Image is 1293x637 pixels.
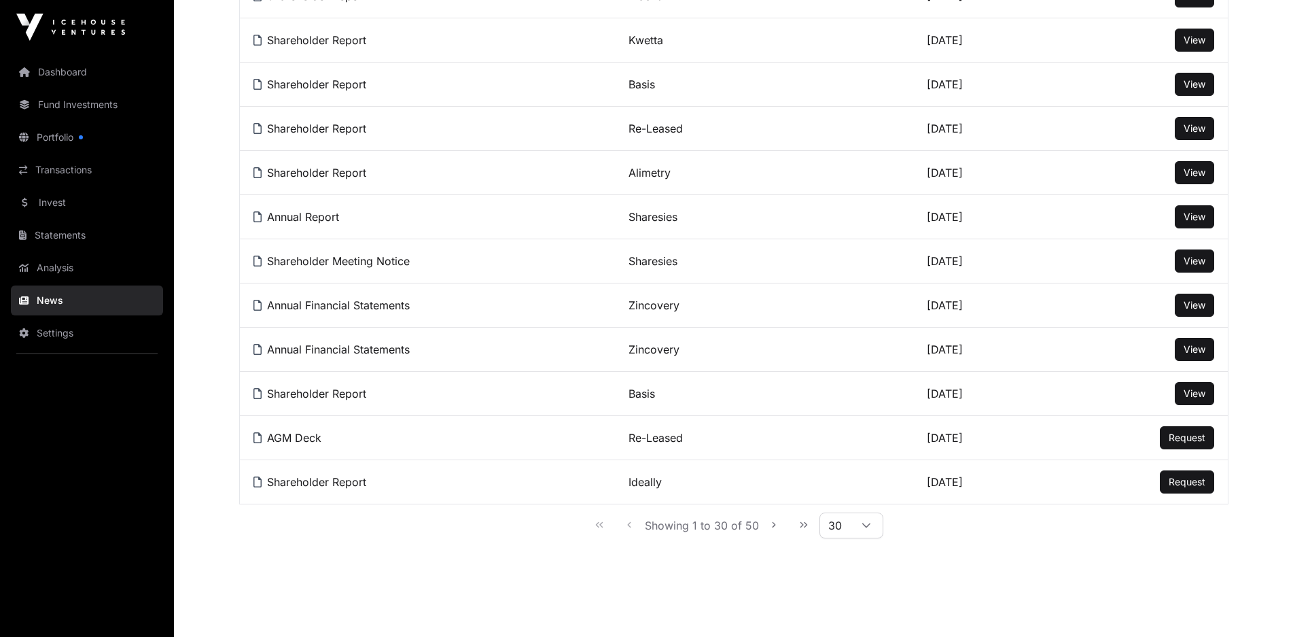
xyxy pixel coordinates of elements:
a: Alimetry [628,166,671,179]
button: View [1175,382,1214,405]
span: View [1184,34,1205,46]
a: Basis [628,387,655,400]
button: View [1175,161,1214,184]
a: Settings [11,318,163,348]
td: [DATE] [913,328,1061,372]
a: Sharesies [628,254,677,268]
a: Dashboard [11,57,163,87]
span: Request [1169,432,1205,443]
button: View [1175,338,1214,361]
a: View [1184,210,1205,224]
a: Annual Financial Statements [253,343,410,356]
span: View [1184,388,1205,399]
td: [DATE] [913,195,1061,239]
td: [DATE] [913,107,1061,151]
a: Ideally [628,475,662,489]
button: View [1175,29,1214,52]
a: AGM Deck [253,431,321,445]
a: Annual Report [253,210,339,224]
a: Kwetta [628,33,663,47]
td: [DATE] [913,372,1061,416]
span: Showing 1 to 30 of 50 [645,519,759,532]
a: News [11,286,163,315]
span: Request [1169,476,1205,487]
a: View [1184,254,1205,268]
a: Shareholder Meeting Notice [253,254,410,268]
a: Invest [11,188,163,218]
span: View [1184,299,1205,311]
span: View [1184,122,1205,134]
a: Basis [628,78,655,91]
iframe: Chat Widget [1225,572,1293,637]
button: View [1175,205,1214,228]
a: Shareholder Report [253,78,366,91]
button: Request [1160,470,1214,494]
td: [DATE] [913,239,1061,283]
a: View [1184,122,1205,135]
a: Shareholder Report [253,122,366,135]
span: View [1184,255,1205,266]
span: View [1184,167,1205,178]
span: Rows per page [820,513,850,538]
td: [DATE] [913,18,1061,63]
td: [DATE] [913,416,1061,460]
a: Transactions [11,155,163,185]
button: View [1175,294,1214,317]
button: Request [1160,426,1214,449]
a: Fund Investments [11,90,163,120]
a: Sharesies [628,210,677,224]
td: [DATE] [913,460,1061,504]
a: Shareholder Report [253,475,366,489]
a: Analysis [11,253,163,283]
a: Zincovery [628,298,679,312]
a: Request [1169,431,1205,445]
a: Shareholder Report [253,387,366,400]
a: Re-Leased [628,122,683,135]
td: [DATE] [913,63,1061,107]
a: Portfolio [11,122,163,152]
button: View [1175,117,1214,140]
span: View [1184,211,1205,222]
button: Last Page [790,511,817,538]
button: View [1175,249,1214,273]
img: Icehouse Ventures Logo [16,14,125,41]
td: [DATE] [913,283,1061,328]
span: View [1184,78,1205,90]
a: Zincovery [628,343,679,356]
a: View [1184,33,1205,47]
a: Shareholder Report [253,166,366,179]
a: View [1184,343,1205,356]
a: View [1184,298,1205,312]
a: View [1184,78,1205,91]
a: Statements [11,220,163,250]
button: View [1175,73,1214,96]
td: [DATE] [913,151,1061,195]
a: View [1184,166,1205,179]
span: View [1184,343,1205,355]
a: Re-Leased [628,431,683,445]
a: View [1184,387,1205,400]
a: Shareholder Report [253,33,366,47]
button: Next Page [760,511,787,538]
a: Annual Financial Statements [253,298,410,312]
a: Request [1169,475,1205,489]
